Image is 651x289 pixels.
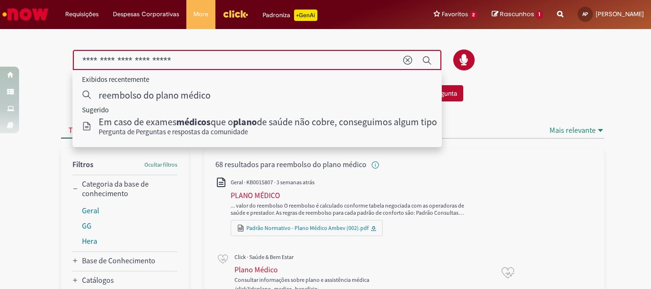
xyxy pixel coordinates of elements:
span: [PERSON_NAME] [596,10,644,18]
span: Favoritos [442,10,468,19]
div: Padroniza [263,10,317,21]
span: Rascunhos [500,10,534,19]
span: AP [582,11,588,17]
span: Despesas Corporativas [113,10,179,19]
img: ServiceNow [1,5,50,24]
span: More [193,10,208,19]
img: click_logo_yellow_360x200.png [223,7,248,21]
span: 2 [470,11,478,19]
span: 1 [536,10,543,19]
span: Requisições [65,10,99,19]
p: +GenAi [294,10,317,21]
a: Rascunhos [492,10,543,19]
